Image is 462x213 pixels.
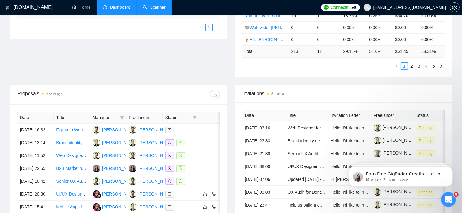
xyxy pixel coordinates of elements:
td: UI/UX Designer for AI-Powered SaaS [285,160,328,173]
img: RV [93,126,100,134]
span: message [179,179,182,183]
td: Web Designer for Construction Bin Rental Company (WordPress + Figma + Tailwind) [54,149,90,162]
span: user [365,5,369,9]
span: 8 [454,192,459,197]
td: 0.00% [419,21,445,33]
div: [PERSON_NAME] [102,204,137,210]
span: right [439,64,443,68]
td: $0.00 [393,21,419,33]
a: [PERSON_NAME] [374,151,418,155]
img: c1Z9G9ximPywiqLChOD4O5HTe7TaTgAbWoBzHn06Ad6DsuC4ULsqJG47Z3--pMBS8e [374,137,381,144]
span: dashboard [103,5,107,9]
td: Web Designer for Construction Bin Rental Company (WordPress + Figma + Tailwind) [285,121,328,134]
a: RV[PERSON_NAME] [129,191,174,196]
a: [PERSON_NAME] [374,202,418,207]
img: gigradar-bm.png [97,194,101,198]
td: 0.00% [367,33,393,45]
button: left [198,24,205,31]
div: [PERSON_NAME] [138,126,174,133]
li: Next Page [213,24,220,31]
td: [DATE] 07:06 [242,173,285,186]
img: c1Z9G9ximPywiqLChOD4O5HTe7TaTgAbWoBzHn06Ad6DsuC4ULsqJG47Z3--pMBS8e [374,201,381,209]
img: D [93,190,100,198]
span: dislike [212,204,216,209]
div: [PERSON_NAME] [102,178,137,185]
button: dislike [211,190,218,198]
a: VK[PERSON_NAME] [129,204,174,209]
th: Date [242,110,285,121]
a: Web Designer for Construction Bin Rental Company (WordPress + Figma + Tailwind) [288,125,449,130]
span: user-add [168,141,171,144]
span: dislike [212,192,216,196]
button: right [213,24,220,31]
td: [DATE] 22:55 [17,162,54,175]
span: Pending [417,202,435,208]
td: [DATE] 10:42 [17,175,54,188]
img: c1yyxP1do0miEPqcWxVsd6xPJkNnxIdC3lMCDf_u3x9W-Si6YCNNsahNnumignotdS [374,150,381,157]
iframe: Intercom live chat [441,192,456,207]
span: Status [165,114,190,121]
td: B2B Marketing and Sales Specialist for Beauty Industry [54,162,90,175]
li: 5 [430,62,437,70]
td: 29.11 % [341,45,367,57]
img: TB [129,165,136,172]
img: RV [129,190,136,198]
a: Brand identity designer for a modern AI agency [288,138,377,143]
img: VK [129,203,136,211]
span: left [200,26,204,29]
div: [PERSON_NAME] [138,165,174,172]
th: Freelancer [126,112,162,124]
a: TB[PERSON_NAME] [129,166,174,170]
a: RV[PERSON_NAME] [93,127,137,132]
a: RV[PERSON_NAME] [129,153,174,158]
th: Date [17,112,54,124]
a: searchScanner [143,5,166,10]
td: UI/UX Designer Needed for TicketCity Website Revamp [54,188,90,201]
button: download [210,90,220,99]
th: Title [285,110,328,121]
span: download [210,92,220,97]
a: Brand identity designer for a modern AI agency [56,140,146,145]
li: Next Page [437,62,445,70]
a: Pending [417,202,437,207]
span: left [395,64,399,68]
img: D [93,203,100,211]
iframe: To enrich screen reader interactions, please activate Accessibility in Grammarly extension settings [339,154,462,196]
span: message [179,166,182,170]
th: Invitation Letter [328,110,371,121]
td: 6.25% [367,9,393,21]
a: 1 [401,63,408,69]
span: filter [120,116,124,119]
span: user-add [168,166,171,170]
td: [DATE] 03:03 [242,186,285,199]
span: Pending [417,150,435,157]
time: 2 hours ago [271,92,288,95]
th: Manager [90,112,126,124]
a: RV[PERSON_NAME] [93,153,137,158]
button: like [201,190,209,198]
a: 2 [408,63,415,69]
a: RV[PERSON_NAME] [129,127,174,132]
img: RV [129,152,136,159]
img: RV [129,177,136,185]
span: 596 [350,4,357,11]
span: user-add [168,179,171,183]
a: 🐨Web wide: [PERSON_NAME] 03/07 humor trigger [245,25,345,30]
td: 0 [289,33,315,45]
img: RV [93,177,100,185]
button: setting [450,2,460,12]
span: user-add [168,154,171,157]
td: [DATE] 13:14 [17,136,54,149]
img: TB [93,165,100,172]
img: c1yyxP1do0miEPqcWxVsd6xPJkNnxIdC3lMCDf_u3x9W-Si6YCNNsahNnumignotdS [374,124,381,132]
span: right [215,26,218,29]
a: D[PERSON_NAME] [93,204,137,209]
a: Pending [417,151,437,156]
td: [DATE] 20:30 [17,188,54,201]
td: [DATE] 08:00 [242,160,285,173]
